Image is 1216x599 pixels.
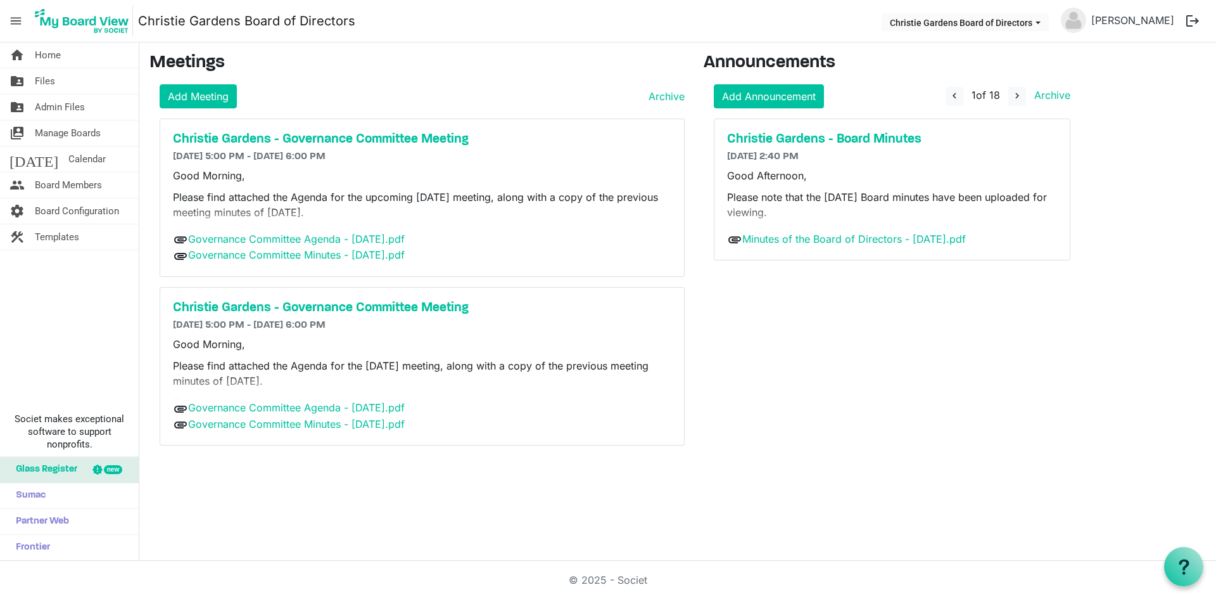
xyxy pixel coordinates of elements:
a: [PERSON_NAME] [1086,8,1179,33]
a: Archive [1029,89,1070,101]
span: folder_shared [9,68,25,94]
p: Good Morning, [173,337,671,352]
a: Archive [643,89,685,104]
button: Christie Gardens Board of Directors dropdownbutton [882,13,1049,31]
span: folder_shared [9,94,25,120]
span: [DATE] 2:40 PM [727,151,799,162]
span: navigate_next [1011,90,1023,101]
p: Please note that the [DATE] Board minutes have been uploaded for viewing. [727,190,1057,220]
span: Files [35,68,55,94]
span: switch_account [9,120,25,146]
p: Please find attached the Agenda for the [DATE] meeting, along with a copy of the previous meeting... [173,358,671,389]
a: Christie Gardens - Board Minutes [727,132,1057,147]
span: Frontier [9,535,50,560]
p: Thank you, [727,226,1057,242]
span: Board Members [35,172,102,198]
a: Add Announcement [714,84,824,108]
a: Governance Committee Agenda - [DATE].pdf [188,233,405,245]
span: home [9,42,25,68]
div: new [104,465,122,474]
a: Governance Committee Minutes - [DATE].pdf [188,248,405,261]
span: Societ makes exceptional software to support nonprofits. [6,413,133,451]
a: Governance Committee Minutes - [DATE].pdf [188,418,405,430]
a: Minutes of the Board of Directors - [DATE].pdf [742,233,966,245]
span: people [9,172,25,198]
a: Add Meeting [160,84,237,108]
span: 1 [972,89,976,101]
span: Manage Boards [35,120,101,146]
a: Christie Gardens - Governance Committee Meeting [173,132,671,147]
span: attachment [727,232,742,247]
a: Christie Gardens - Governance Committee Meeting [173,300,671,316]
p: Good Morning, [173,168,671,183]
span: Glass Register [9,457,77,482]
span: Board Configuration [35,198,119,224]
span: attachment [173,232,188,247]
a: My Board View Logo [31,5,138,37]
h6: [DATE] 5:00 PM - [DATE] 6:00 PM [173,151,671,163]
p: Good Afternoon, [727,168,1057,183]
span: menu [4,9,28,33]
a: © 2025 - Societ [569,574,647,586]
p: Thank you, [173,395,671,410]
span: of 18 [972,89,1000,101]
span: attachment [173,401,188,416]
button: navigate_next [1008,87,1026,106]
p: Thank you, [173,226,671,242]
a: Governance Committee Agenda - [DATE].pdf [188,401,405,414]
span: navigate_before [949,90,960,101]
span: settings [9,198,25,224]
span: construction [9,224,25,250]
p: Please find attached the Agenda for the upcoming [DATE] meeting, along with a copy of the previou... [173,190,671,220]
a: Christie Gardens Board of Directors [138,8,355,34]
span: [DATE] [9,146,58,172]
span: Home [35,42,61,68]
h3: Announcements [704,53,1080,74]
span: Admin Files [35,94,85,120]
span: Calendar [68,146,106,172]
img: no-profile-picture.svg [1061,8,1086,33]
h6: [DATE] 5:00 PM - [DATE] 6:00 PM [173,319,671,332]
img: My Board View Logo [31,5,133,37]
span: Templates [35,224,79,250]
span: attachment [173,417,188,432]
h3: Meetings [149,53,685,74]
button: logout [1179,8,1206,34]
span: attachment [173,248,188,264]
button: navigate_before [946,87,963,106]
span: Sumac [9,483,46,508]
span: Partner Web [9,509,69,534]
